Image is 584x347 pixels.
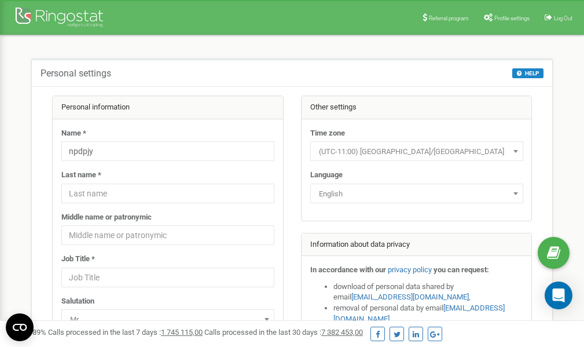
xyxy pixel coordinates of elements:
[333,282,523,303] li: download of personal data shared by email ,
[61,184,274,203] input: Last name
[314,186,519,202] span: English
[310,170,343,181] label: Language
[310,184,523,203] span: English
[204,328,363,337] span: Calls processed in the last 30 days :
[65,312,270,328] span: Mr.
[6,313,34,341] button: Open CMP widget
[388,265,432,274] a: privacy policy
[61,309,274,329] span: Mr.
[161,328,203,337] u: 1 745 115,00
[429,15,469,21] span: Referral program
[53,96,283,119] div: Personal information
[554,15,572,21] span: Log Out
[48,328,203,337] span: Calls processed in the last 7 days :
[351,293,469,301] a: [EMAIL_ADDRESS][DOMAIN_NAME]
[310,265,386,274] strong: In accordance with our
[41,68,111,79] h5: Personal settings
[310,141,523,161] span: (UTC-11:00) Pacific/Midway
[333,303,523,324] li: removal of personal data by email ,
[61,170,101,181] label: Last name *
[310,128,345,139] label: Time zone
[61,141,274,161] input: Name
[61,212,152,223] label: Middle name or patronymic
[302,96,532,119] div: Other settings
[545,282,572,309] div: Open Intercom Messenger
[494,15,530,21] span: Profile settings
[61,128,86,139] label: Name *
[302,233,532,257] div: Information about data privacy
[512,68,543,78] button: HELP
[61,254,95,265] label: Job Title *
[434,265,489,274] strong: you can request:
[61,268,274,287] input: Job Title
[61,225,274,245] input: Middle name or patronymic
[321,328,363,337] u: 7 382 453,00
[61,296,94,307] label: Salutation
[314,144,519,160] span: (UTC-11:00) Pacific/Midway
